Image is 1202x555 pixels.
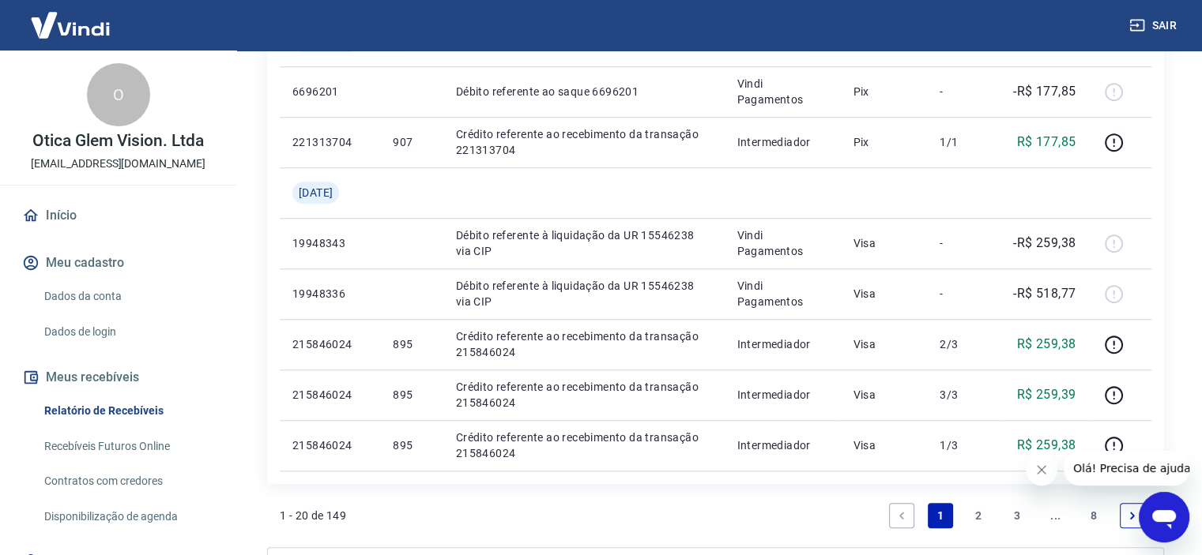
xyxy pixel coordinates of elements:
[393,437,430,453] p: 895
[456,126,712,158] p: Crédito referente ao recebimento da transação 221313704
[32,133,204,149] p: Otica Glem Vision. Ltda
[1081,503,1106,528] a: Page 8
[853,134,914,150] p: Pix
[1013,234,1076,253] p: -R$ 259,38
[393,387,430,403] p: 895
[280,508,346,523] p: 1 - 20 de 149
[853,336,914,352] p: Visa
[38,395,217,427] a: Relatório de Recebíveis
[19,360,217,395] button: Meus recebíveis
[853,387,914,403] p: Visa
[1026,454,1057,486] iframe: Fechar mensagem
[1013,284,1076,303] p: -R$ 518,77
[299,185,333,201] span: [DATE]
[940,437,986,453] p: 1/3
[456,84,712,99] p: Débito referente ao saque 6696201
[853,286,914,302] p: Visa
[853,437,914,453] p: Visa
[456,328,712,360] p: Crédito referente ao recebimento da transação 215846024
[38,430,217,463] a: Recebíveis Futuros Online
[38,316,217,348] a: Dados de login
[853,84,914,99] p: Pix
[456,278,712,309] p: Débito referente à liquidação da UR 15546238 via CIP
[456,429,712,461] p: Crédito referente ao recebimento da transação 215846024
[393,134,430,150] p: 907
[456,227,712,259] p: Débito referente à liquidação da UR 15546238 via CIP
[940,134,986,150] p: 1/1
[940,84,986,99] p: -
[292,387,367,403] p: 215846024
[1017,335,1076,354] p: R$ 259,38
[940,286,986,302] p: -
[19,198,217,233] a: Início
[292,437,367,453] p: 215846024
[292,336,367,352] p: 215846024
[928,503,953,528] a: Page 1 is your current page
[19,1,122,49] img: Vindi
[393,336,430,352] p: 895
[737,387,828,403] p: Intermediador
[1120,503,1145,528] a: Next page
[1013,82,1076,101] p: -R$ 177,85
[889,503,914,528] a: Previous page
[292,235,367,251] p: 19948343
[292,84,367,99] p: 6696201
[31,156,205,172] p: [EMAIL_ADDRESS][DOMAIN_NAME]
[940,235,986,251] p: -
[1043,503,1068,528] a: Jump forward
[940,387,986,403] p: 3/3
[737,278,828,309] p: Vindi Pagamentos
[883,497,1151,534] ul: Pagination
[966,503,991,528] a: Page 2
[292,286,367,302] p: 19948336
[853,235,914,251] p: Visa
[38,501,217,533] a: Disponibilização de agenda
[1126,11,1183,40] button: Sair
[1017,385,1076,404] p: R$ 259,39
[38,465,217,497] a: Contratos com credores
[737,437,828,453] p: Intermediador
[292,134,367,150] p: 221313704
[737,336,828,352] p: Intermediador
[737,134,828,150] p: Intermediador
[737,227,828,259] p: Vindi Pagamentos
[38,280,217,313] a: Dados da conta
[940,336,986,352] p: 2/3
[1017,133,1076,152] p: R$ 177,85
[456,379,712,411] p: Crédito referente ao recebimento da transação 215846024
[19,246,217,280] button: Meu cadastro
[1017,436,1076,455] p: R$ 259,38
[87,63,150,126] div: O
[1004,503,1030,528] a: Page 3
[1064,451,1189,486] iframe: Mensagem da empresa
[1139,492,1189,542] iframe: Botão para abrir a janela de mensagens
[737,76,828,107] p: Vindi Pagamentos
[9,11,133,24] span: Olá! Precisa de ajuda?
